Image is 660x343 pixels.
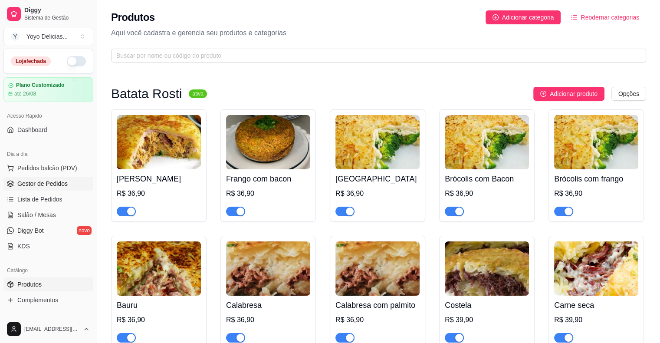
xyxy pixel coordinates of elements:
button: Opções [611,87,646,101]
div: R$ 36,90 [226,315,310,325]
a: Plano Customizadoaté 26/08 [3,77,93,102]
h2: Produtos [111,10,155,24]
img: product-image [117,241,201,296]
a: Lista de Pedidos [3,192,93,206]
span: Diggy [24,7,90,14]
div: Dia a dia [3,147,93,161]
span: Adicionar produto [550,89,598,99]
div: R$ 36,90 [335,188,420,199]
span: Sistema de Gestão [24,14,90,21]
span: plus-circle [540,91,546,97]
h4: Calabresa com palmito [335,299,420,311]
span: Salão / Mesas [17,211,56,219]
h4: Frango com bacon [226,173,310,185]
input: Buscar por nome ou código do produto [116,51,634,60]
h4: Brócolis com Bacon [445,173,529,185]
h3: Batata Rosti [111,89,182,99]
div: Acesso Rápido [3,109,93,123]
article: Plano Customizado [16,82,64,89]
div: R$ 36,90 [335,315,420,325]
div: R$ 36,90 [117,315,201,325]
article: até 26/08 [14,90,36,97]
span: Dashboard [17,125,47,134]
img: product-image [445,115,529,169]
img: product-image [226,115,310,169]
sup: ativa [189,89,207,98]
span: Complementos [17,296,58,304]
div: Loja fechada [11,56,51,66]
button: Alterar Status [67,56,86,66]
p: Aqui você cadastra e gerencia seu produtos e categorias [111,28,646,38]
img: product-image [554,241,638,296]
div: Yoyo Delicias ... [26,32,68,41]
h4: Calabresa [226,299,310,311]
div: R$ 39,90 [445,315,529,325]
a: Produtos [3,277,93,291]
button: Adicionar categoria [486,10,561,24]
img: product-image [117,115,201,169]
a: DiggySistema de Gestão [3,3,93,24]
div: R$ 36,90 [226,188,310,199]
img: product-image [226,241,310,296]
span: Reodernar categorias [581,13,639,22]
button: Select a team [3,28,93,45]
div: R$ 36,90 [554,188,638,199]
span: Y [11,32,20,41]
h4: [PERSON_NAME] [117,173,201,185]
a: KDS [3,239,93,253]
h4: [GEOGRAPHIC_DATA] [335,173,420,185]
a: Complementos [3,293,93,307]
img: product-image [554,115,638,169]
button: [EMAIL_ADDRESS][DOMAIN_NAME] [3,319,93,340]
button: Reodernar categorias [564,10,646,24]
span: Gestor de Pedidos [17,179,68,188]
div: R$ 36,90 [117,188,201,199]
span: Lista de Pedidos [17,195,62,204]
span: Pedidos balcão (PDV) [17,164,77,172]
div: Catálogo [3,264,93,277]
img: product-image [445,241,529,296]
a: Dashboard [3,123,93,137]
span: Opções [618,89,639,99]
div: R$ 36,90 [445,188,529,199]
a: Diggy Botnovo [3,224,93,237]
button: Adicionar produto [533,87,604,101]
img: product-image [335,241,420,296]
button: Pedidos balcão (PDV) [3,161,93,175]
span: Produtos [17,280,42,289]
h4: Bauru [117,299,201,311]
a: Salão / Mesas [3,208,93,222]
span: KDS [17,242,30,251]
h4: Carne seca [554,299,638,311]
div: R$ 39,90 [554,315,638,325]
span: Diggy Bot [17,226,44,235]
span: [EMAIL_ADDRESS][DOMAIN_NAME] [24,326,79,333]
img: product-image [335,115,420,169]
a: Gestor de Pedidos [3,177,93,191]
span: ordered-list [571,14,577,20]
span: plus-circle [493,14,499,20]
h4: Costela [445,299,529,311]
h4: Brócolis com frango [554,173,638,185]
span: Adicionar categoria [502,13,554,22]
